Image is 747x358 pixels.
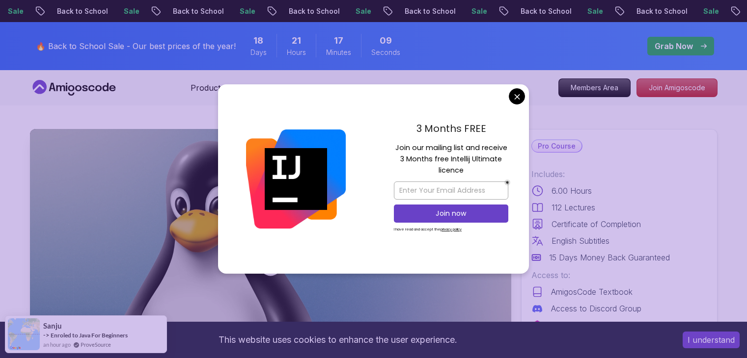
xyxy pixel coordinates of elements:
[292,34,301,48] span: 21 Hours
[552,235,609,247] p: English Subtitles
[551,286,633,298] p: AmigosCode Textbook
[686,297,747,343] iframe: chat widget
[372,82,418,94] a: Testimonials
[256,82,296,94] p: Resources
[531,320,543,332] img: jetbrains logo
[580,6,611,16] p: Sale
[43,340,71,349] span: an hour ago
[397,6,464,16] p: Back to School
[81,340,111,349] a: ProveSource
[655,40,693,52] p: Grab Now
[256,82,307,102] button: Resources
[191,82,236,102] button: Products
[281,6,348,16] p: Back to School
[695,6,727,16] p: Sale
[513,6,580,16] p: Back to School
[43,322,62,330] span: sanju
[348,6,379,16] p: Sale
[531,168,707,180] p: Includes:
[165,6,232,16] p: Back to School
[558,78,631,97] a: Members Area
[253,34,263,48] span: 18 Days
[250,48,267,57] span: Days
[551,303,641,314] p: Access to Discord Group
[116,6,147,16] p: Sale
[334,34,343,48] span: 17 Minutes
[380,34,392,48] span: 9 Seconds
[232,6,263,16] p: Sale
[531,269,707,281] p: Access to:
[43,331,50,339] span: ->
[552,202,595,213] p: 112 Lectures
[464,6,495,16] p: Sale
[552,218,641,230] p: Certificate of Completion
[327,82,353,94] a: Pricing
[532,140,581,152] p: Pro Course
[629,6,695,16] p: Back to School
[636,78,718,97] a: Join Amigoscode
[8,318,40,350] img: provesource social proof notification image
[191,82,224,94] p: Products
[559,79,630,97] p: Members Area
[683,332,740,348] button: Accept cookies
[438,82,486,94] a: For Business
[49,6,116,16] p: Back to School
[637,79,717,97] p: Join Amigoscode
[551,320,625,332] p: IntelliJ IDEA Ultimate
[552,185,592,197] p: 6.00 Hours
[36,40,236,52] p: 🔥 Back to School Sale - Our best prices of the year!
[371,48,400,57] span: Seconds
[51,332,128,339] a: Enroled to Java For Beginners
[7,329,668,351] div: This website uses cookies to enhance the user experience.
[549,252,670,263] p: 15 Days Money Back Guaranteed
[287,48,306,57] span: Hours
[326,48,351,57] span: Minutes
